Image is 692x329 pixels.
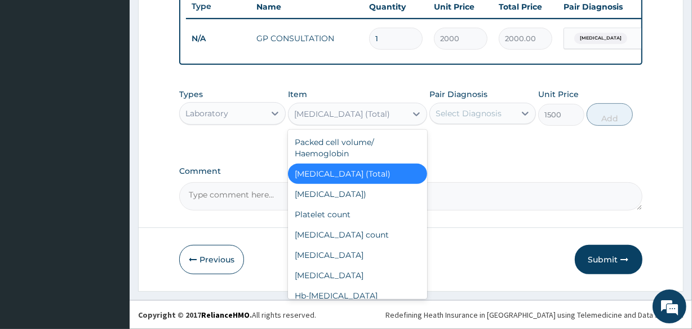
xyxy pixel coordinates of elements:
[185,6,212,33] div: Minimize live chat window
[21,56,46,85] img: d_794563401_company_1708531726252_794563401
[587,103,633,126] button: Add
[575,245,642,274] button: Submit
[288,245,427,265] div: [MEDICAL_DATA]
[538,89,579,100] label: Unit Price
[288,132,427,164] div: Packed cell volume/ Haemoglobin
[186,28,251,49] td: N/A
[574,33,627,44] span: [MEDICAL_DATA]
[138,310,252,320] strong: Copyright © 2017 .
[429,89,487,100] label: Pair Diagnosis
[179,245,244,274] button: Previous
[288,164,427,184] div: [MEDICAL_DATA] (Total)
[201,310,250,320] a: RelianceHMO
[6,214,215,253] textarea: Type your message and hit 'Enter'
[65,95,156,209] span: We're online!
[288,89,307,100] label: Item
[288,265,427,286] div: [MEDICAL_DATA]
[288,184,427,204] div: [MEDICAL_DATA])
[179,166,642,176] label: Comment
[59,63,189,78] div: Chat with us now
[185,108,228,119] div: Laboratory
[130,300,692,329] footer: All rights reserved.
[385,309,684,321] div: Redefining Heath Insurance in [GEOGRAPHIC_DATA] using Telemedicine and Data Science!
[179,90,203,99] label: Types
[288,204,427,225] div: Platelet count
[294,108,390,120] div: [MEDICAL_DATA] (Total)
[288,225,427,245] div: [MEDICAL_DATA] count
[251,27,363,50] td: GP CONSULTATION
[288,286,427,306] div: Hb-[MEDICAL_DATA]
[436,108,502,119] div: Select Diagnosis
